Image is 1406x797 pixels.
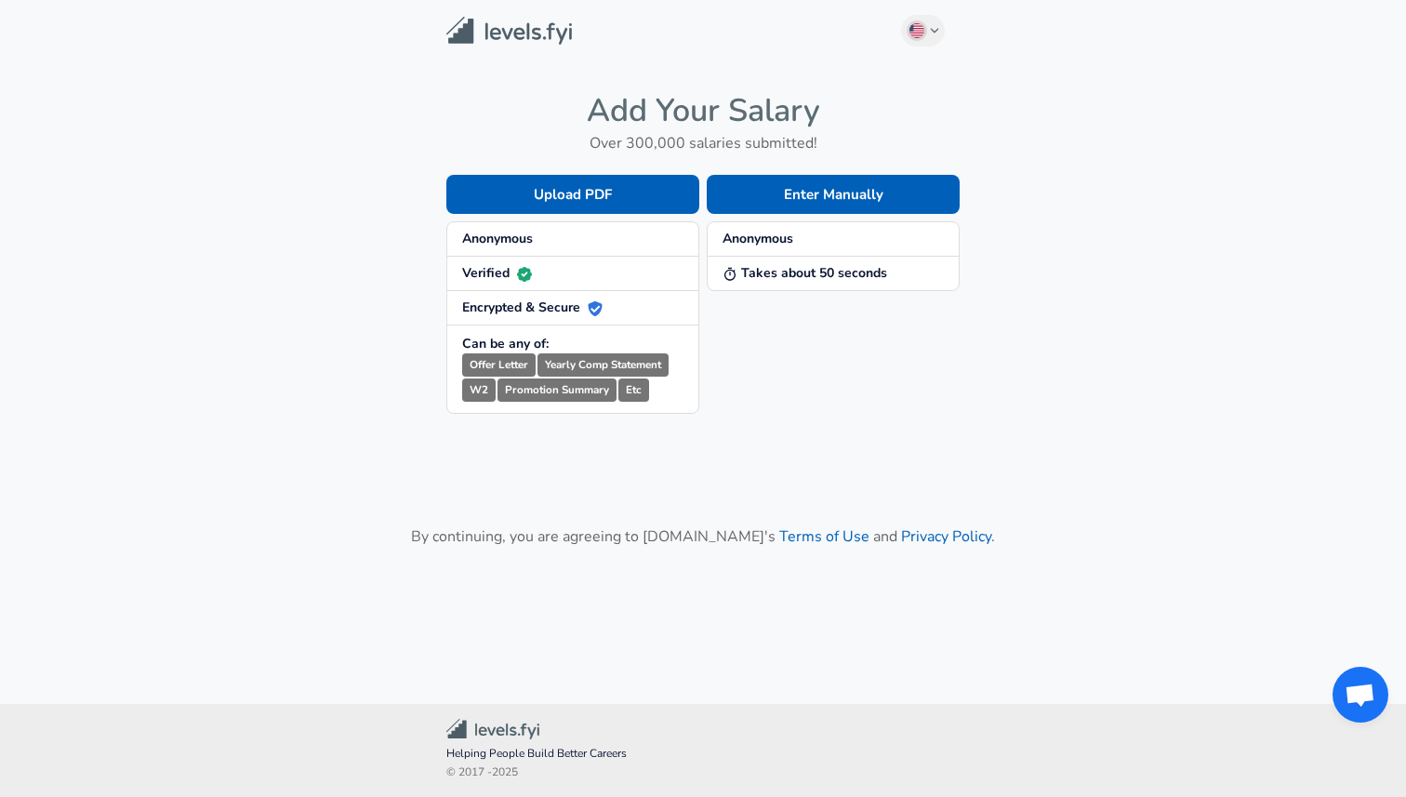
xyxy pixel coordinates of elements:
a: Terms of Use [779,526,869,547]
button: Upload PDF [446,175,699,214]
span: © 2017 - 2025 [446,764,960,782]
small: Yearly Comp Statement [537,353,669,377]
h4: Add Your Salary [446,91,960,130]
strong: Takes about 50 seconds [723,264,887,282]
h6: Over 300,000 salaries submitted! [446,130,960,156]
button: Enter Manually [707,175,960,214]
strong: Encrypted & Secure [462,299,603,316]
small: Promotion Summary [497,379,617,402]
div: Open chat [1333,667,1388,723]
img: English (US) [909,23,924,38]
small: Offer Letter [462,353,536,377]
small: Etc [618,379,649,402]
strong: Anonymous [462,230,533,247]
button: English (US) [901,15,946,46]
small: W2 [462,379,496,402]
img: Levels.fyi [446,17,572,46]
strong: Verified [462,264,532,282]
strong: Can be any of: [462,335,549,352]
img: Levels.fyi Community [446,719,539,740]
span: Helping People Build Better Careers [446,745,960,764]
strong: Anonymous [723,230,793,247]
a: Privacy Policy [901,526,991,547]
